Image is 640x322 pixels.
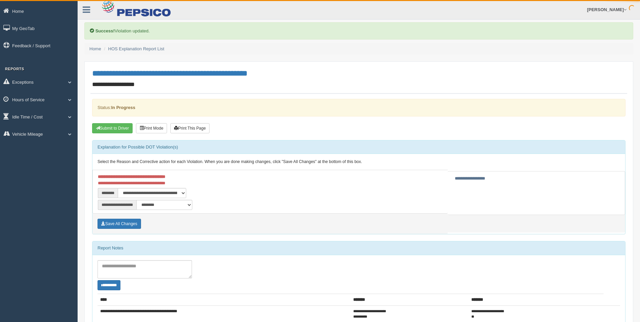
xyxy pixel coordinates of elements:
div: Status: [92,99,625,116]
div: Violation updated. [84,22,633,39]
button: Print Mode [136,123,167,133]
strong: In Progress [111,105,135,110]
b: Success! [95,28,115,33]
div: Select the Reason and Corrective action for each Violation. When you are done making changes, cli... [92,154,625,170]
div: Report Notes [92,241,625,255]
a: Home [89,46,101,51]
a: HOS Explanation Report List [108,46,164,51]
button: Submit To Driver [92,123,133,133]
button: Change Filter Options [98,280,120,290]
button: Save [98,219,141,229]
div: Explanation for Possible DOT Violation(s) [92,140,625,154]
button: Print This Page [170,123,210,133]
